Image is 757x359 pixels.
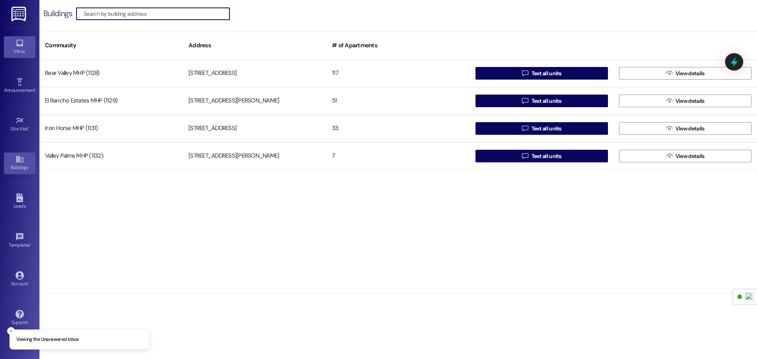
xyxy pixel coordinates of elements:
[475,95,608,107] button: Text all units
[619,67,751,80] button: View details
[326,148,470,164] div: 7
[675,125,705,133] span: View details
[28,125,30,130] span: •
[183,121,326,136] div: [STREET_ADDRESS]
[183,36,326,55] div: Address
[4,307,35,329] a: Support
[326,65,470,81] div: 117
[675,69,705,78] span: View details
[619,150,751,162] button: View details
[522,70,528,76] i: 
[39,36,183,55] div: Community
[43,9,72,18] div: Buildings
[475,67,608,80] button: Text all units
[531,125,561,133] span: Text all units
[183,148,326,164] div: [STREET_ADDRESS][PERSON_NAME]
[666,70,672,76] i: 
[4,114,35,135] a: Site Visit •
[4,191,35,212] a: Leads
[619,95,751,107] button: View details
[39,121,183,136] div: Iron Horse MHP (1131)
[326,121,470,136] div: 33
[522,153,528,159] i: 
[4,36,35,58] a: Inbox
[30,241,32,247] span: •
[183,93,326,109] div: [STREET_ADDRESS][PERSON_NAME]
[666,98,672,104] i: 
[7,327,15,335] button: Close toast
[522,125,528,132] i: 
[531,97,561,105] span: Text all units
[522,98,528,104] i: 
[4,153,35,174] a: Buildings
[475,122,608,135] button: Text all units
[4,269,35,290] a: Account
[35,86,36,92] span: •
[675,152,705,160] span: View details
[475,150,608,162] button: Text all units
[531,152,561,160] span: Text all units
[39,93,183,109] div: El Rancho Estates MHP (1129)
[326,36,470,55] div: # of Apartments
[39,65,183,81] div: Bear Valley MHP (1128)
[666,125,672,132] i: 
[84,8,229,19] input: Search by building address
[326,93,470,109] div: 51
[4,230,35,251] a: Templates •
[16,336,79,343] p: Viewing the Unanswered inbox
[39,148,183,164] div: Valley Palms MHP (1132)
[183,65,326,81] div: [STREET_ADDRESS]
[531,69,561,78] span: Text all units
[666,153,672,159] i: 
[11,7,28,21] img: ResiDesk Logo
[619,122,751,135] button: View details
[675,97,705,105] span: View details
